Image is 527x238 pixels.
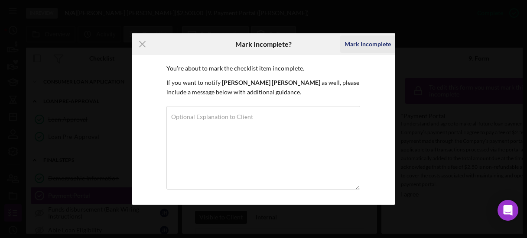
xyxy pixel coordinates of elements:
b: [PERSON_NAME] [PERSON_NAME] [222,79,320,86]
div: Mark Incomplete [345,35,391,53]
h6: Mark Incomplete? [235,40,292,48]
div: Open Intercom Messenger [498,200,518,221]
button: Mark Incomplete [340,35,395,53]
p: If you want to notify as well, please include a message below with additional guidance. [166,78,361,97]
label: Optional Explanation to Client [171,113,253,120]
p: You're about to mark the checklist item incomplete. [166,64,361,73]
